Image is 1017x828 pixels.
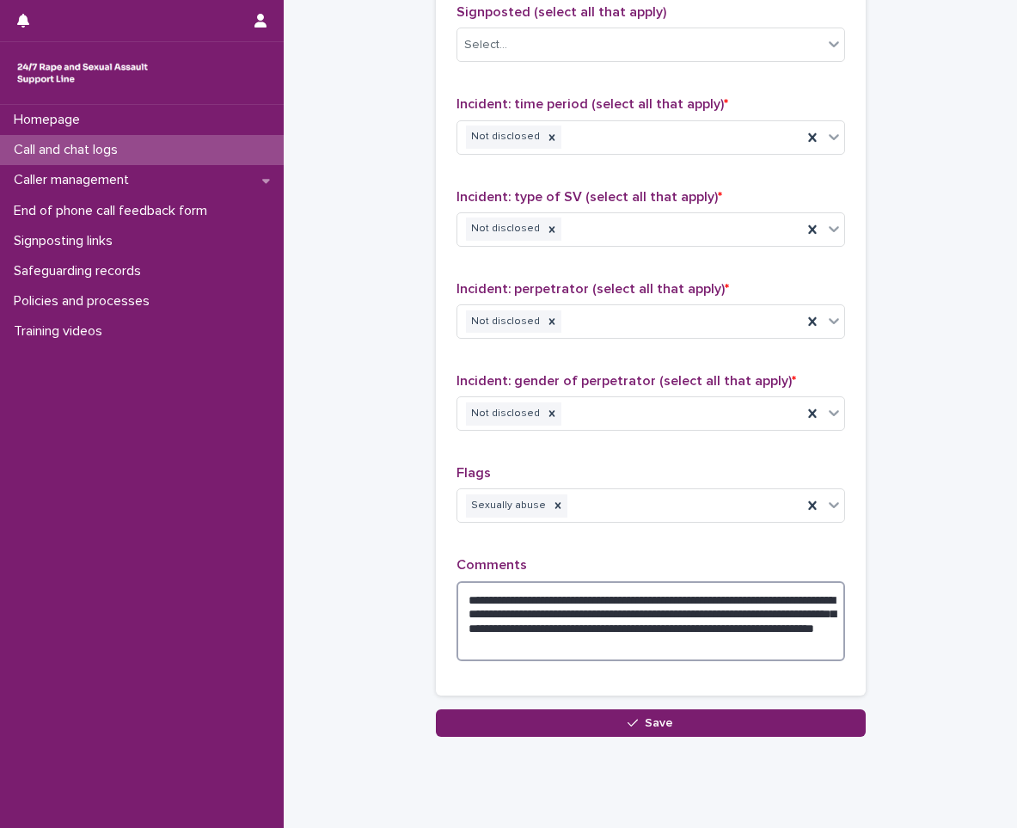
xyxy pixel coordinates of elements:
div: Not disclosed [466,218,542,241]
span: Comments [456,558,527,572]
p: Training videos [7,323,116,340]
p: Policies and processes [7,293,163,310]
div: Select... [464,36,507,54]
div: Not disclosed [466,310,542,334]
span: Save [645,717,673,729]
button: Save [436,709,866,737]
p: Signposting links [7,233,126,249]
span: Signposted (select all that apply) [456,5,666,19]
span: Incident: type of SV (select all that apply) [456,190,722,204]
span: Incident: time period (select all that apply) [456,97,728,111]
p: Homepage [7,112,94,128]
p: Safeguarding records [7,263,155,279]
p: End of phone call feedback form [7,203,221,219]
p: Caller management [7,172,143,188]
div: Sexually abuse [466,494,548,518]
div: Not disclosed [466,402,542,426]
img: rhQMoQhaT3yELyF149Cw [14,56,151,90]
div: Not disclosed [466,126,542,149]
p: Call and chat logs [7,142,132,158]
span: Flags [456,466,491,480]
span: Incident: perpetrator (select all that apply) [456,282,729,296]
span: Incident: gender of perpetrator (select all that apply) [456,374,796,388]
